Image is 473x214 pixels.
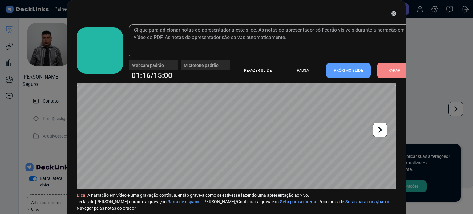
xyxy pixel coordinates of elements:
[316,199,345,204] font: - Próximo slide.
[388,68,400,73] font: PARAR
[131,71,172,80] font: 01:16/15:00
[168,199,199,204] font: Barra de espaço
[77,193,87,198] font: Dica:
[200,199,280,204] font: - [PERSON_NAME]/Continuar a gravação.
[297,68,309,73] font: PAUSA
[280,199,316,204] font: Seta para a direita
[244,68,272,73] font: REFAZER SLIDE
[77,199,168,204] font: Teclas de [PERSON_NAME] durante a gravação:
[345,199,389,204] font: Setas para cima/baixo
[87,193,309,198] font: A narração em vídeo é uma gravação contínua, então grave-a como se estivesse fazendo uma apresent...
[77,199,390,211] font: - Navegar pelas notas do orador.
[334,68,363,73] font: PRÓXIMO SLIDE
